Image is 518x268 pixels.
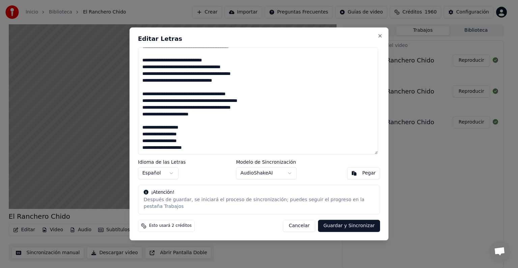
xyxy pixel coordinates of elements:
div: ¡Atención! [144,189,374,196]
button: Cancelar [283,220,315,232]
div: Pegar [362,170,376,177]
h2: Editar Letras [138,36,380,42]
div: Después de guardar, se iniciará el proceso de sincronización; puedes seguir el progreso en la pes... [144,197,374,210]
button: Pegar [347,167,380,180]
button: Guardar y Sincronizar [318,220,380,232]
span: Esto usará 2 créditos [149,223,192,229]
label: Modelo de Sincronización [236,160,297,165]
label: Idioma de las Letras [138,160,186,165]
